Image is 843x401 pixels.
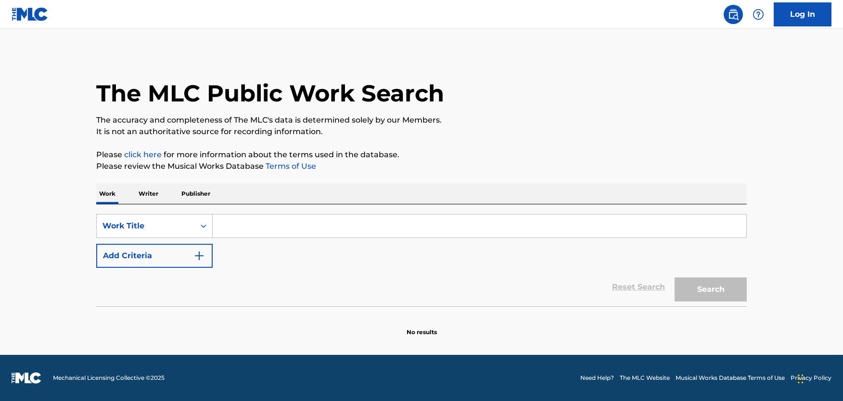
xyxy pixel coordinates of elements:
[620,374,670,382] a: The MLC Website
[774,2,831,26] a: Log In
[96,244,213,268] button: Add Criteria
[407,316,437,337] p: No results
[96,161,747,172] p: Please review the Musical Works Database
[96,184,118,204] p: Work
[102,220,189,232] div: Work Title
[193,250,205,262] img: 9d2ae6d4665cec9f34b9.svg
[798,364,804,393] div: Drag
[12,372,41,384] img: logo
[795,355,843,401] iframe: Chat Widget
[53,374,165,382] span: Mechanical Licensing Collective © 2025
[96,149,747,161] p: Please for more information about the terms used in the database.
[264,162,316,171] a: Terms of Use
[12,7,49,21] img: MLC Logo
[96,79,444,108] h1: The MLC Public Work Search
[728,9,739,20] img: search
[580,374,614,382] a: Need Help?
[753,9,764,20] img: help
[96,114,747,126] p: The accuracy and completeness of The MLC's data is determined solely by our Members.
[791,374,831,382] a: Privacy Policy
[749,5,768,24] div: Help
[96,214,747,306] form: Search Form
[124,150,162,159] a: click here
[96,126,747,138] p: It is not an authoritative source for recording information.
[676,374,785,382] a: Musical Works Database Terms of Use
[179,184,213,204] p: Publisher
[136,184,161,204] p: Writer
[724,5,743,24] a: Public Search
